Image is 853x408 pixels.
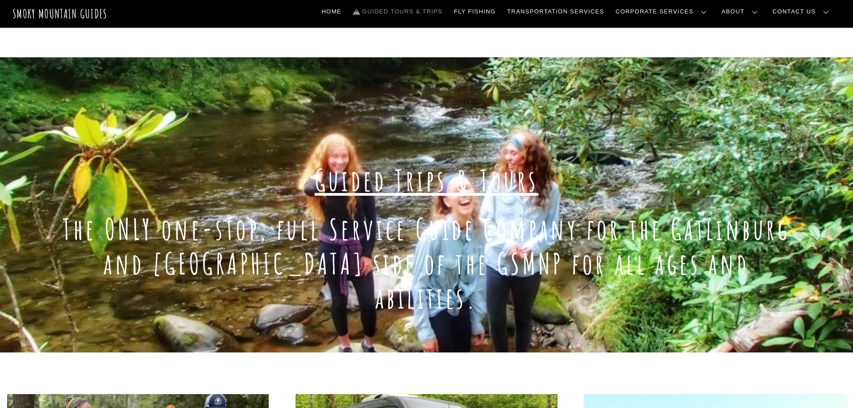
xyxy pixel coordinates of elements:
[450,2,499,21] a: Fly Fishing
[504,2,608,21] a: Transportation Services
[315,162,539,198] span: Guided Trips & Tours
[612,2,714,21] a: Corporate Services
[349,2,446,21] a: Guided Tours & Trips
[13,6,107,21] a: Smoky Mountain Guides
[718,2,765,21] a: About
[318,2,345,21] a: Home
[769,2,836,21] a: Contact Us
[57,212,796,315] h1: The ONLY one-stop, full Service Guide Company for the Gatlinburg and [GEOGRAPHIC_DATA] side of th...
